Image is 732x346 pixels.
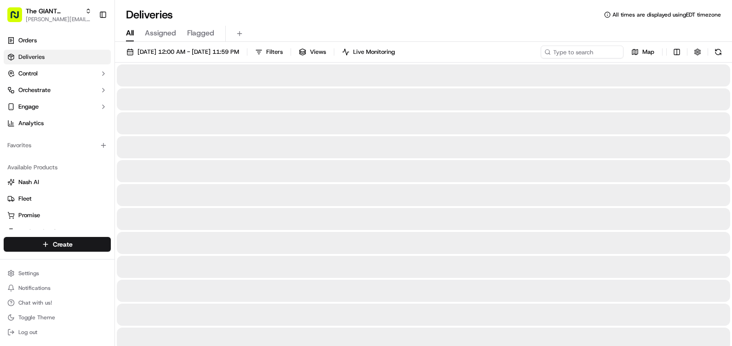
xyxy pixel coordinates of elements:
[4,50,111,64] a: Deliveries
[4,326,111,339] button: Log out
[266,48,283,56] span: Filters
[541,46,623,58] input: Type to search
[18,178,39,186] span: Nash AI
[642,48,654,56] span: Map
[7,211,107,219] a: Promise
[4,66,111,81] button: Control
[187,28,214,39] span: Flagged
[7,228,107,236] a: Product Catalog
[137,48,239,56] span: [DATE] 12:00 AM - [DATE] 11:59 PM
[4,175,111,190] button: Nash AI
[7,195,107,203] a: Fleet
[145,28,176,39] span: Assigned
[4,311,111,324] button: Toggle Theme
[4,282,111,294] button: Notifications
[18,314,55,321] span: Toggle Theme
[4,191,111,206] button: Fleet
[4,116,111,131] a: Analytics
[18,228,63,236] span: Product Catalog
[7,178,107,186] a: Nash AI
[612,11,721,18] span: All times are displayed using EDT timezone
[18,53,45,61] span: Deliveries
[126,7,173,22] h1: Deliveries
[4,225,111,239] button: Product Catalog
[4,296,111,309] button: Chat with us!
[18,211,40,219] span: Promise
[18,86,51,94] span: Orchestrate
[295,46,330,58] button: Views
[4,138,111,153] div: Favorites
[18,119,44,127] span: Analytics
[18,284,51,292] span: Notifications
[18,103,39,111] span: Engage
[338,46,399,58] button: Live Monitoring
[4,160,111,175] div: Available Products
[4,99,111,114] button: Engage
[712,46,725,58] button: Refresh
[627,46,658,58] button: Map
[18,299,52,306] span: Chat with us!
[53,240,73,249] span: Create
[18,270,39,277] span: Settings
[4,83,111,98] button: Orchestrate
[4,267,111,280] button: Settings
[126,28,134,39] span: All
[18,36,37,45] span: Orders
[310,48,326,56] span: Views
[26,16,91,23] button: [PERSON_NAME][EMAIL_ADDRESS][PERSON_NAME][DOMAIN_NAME]
[4,33,111,48] a: Orders
[18,69,38,78] span: Control
[4,237,111,252] button: Create
[4,4,95,26] button: The GIANT Company[PERSON_NAME][EMAIL_ADDRESS][PERSON_NAME][DOMAIN_NAME]
[251,46,287,58] button: Filters
[4,208,111,223] button: Promise
[26,6,81,16] button: The GIANT Company
[18,195,32,203] span: Fleet
[18,329,37,336] span: Log out
[122,46,243,58] button: [DATE] 12:00 AM - [DATE] 11:59 PM
[353,48,395,56] span: Live Monitoring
